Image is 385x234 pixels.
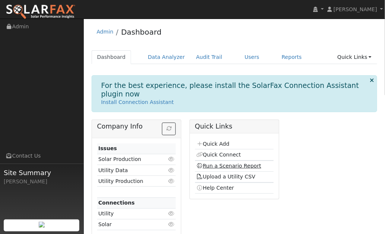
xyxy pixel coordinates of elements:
[239,50,265,64] a: Users
[168,168,175,173] i: Click to view
[98,200,135,206] strong: Connections
[196,152,241,158] a: Quick Connect
[196,141,229,147] a: Quick Add
[4,168,80,178] span: Site Summary
[196,174,255,180] a: Upload a Utility CSV
[97,154,163,165] td: Solar Production
[168,156,175,162] i: Click to view
[121,28,162,37] a: Dashboard
[191,50,228,64] a: Audit Trail
[332,50,377,64] a: Quick Links
[168,211,175,216] i: Click to view
[334,6,377,12] span: [PERSON_NAME]
[276,50,308,64] a: Reports
[101,99,174,105] a: Install Connection Assistant
[195,123,274,130] h5: Quick Links
[168,178,175,184] i: Click to view
[168,222,175,227] i: Click to view
[97,123,176,130] h5: Company Info
[39,222,45,228] img: retrieve
[6,4,76,20] img: SolarFax
[97,208,163,219] td: Utility
[98,145,117,151] strong: Issues
[101,81,368,98] h1: For the best experience, please install the SolarFax Connection Assistant plugin now
[97,176,163,187] td: Utility Production
[4,178,80,186] div: [PERSON_NAME]
[97,165,163,176] td: Utility Data
[196,185,234,191] a: Help Center
[142,50,191,64] a: Data Analyzer
[92,50,131,64] a: Dashboard
[97,219,163,230] td: Solar
[196,163,261,169] a: Run a Scenario Report
[97,29,114,35] a: Admin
